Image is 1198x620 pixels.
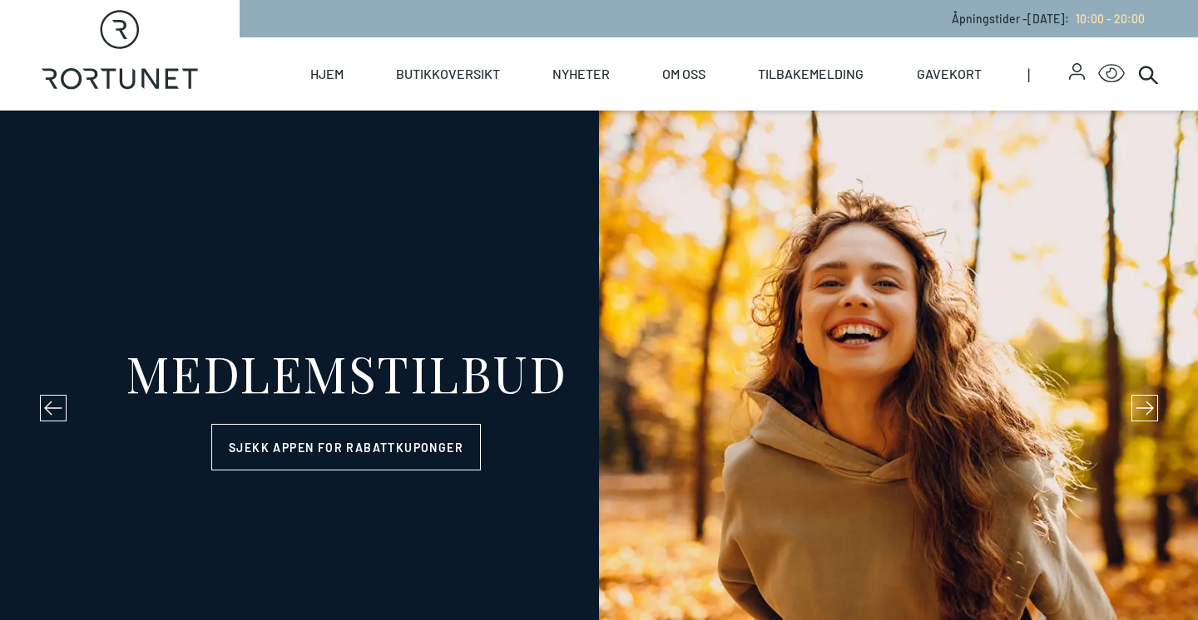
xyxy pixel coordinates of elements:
[1098,61,1125,87] button: Open Accessibility Menu
[662,37,705,111] a: Om oss
[952,10,1145,27] p: Åpningstider - [DATE] :
[126,347,567,397] div: MEDLEMSTILBUD
[1069,12,1145,26] a: 10:00 - 20:00
[1076,12,1145,26] span: 10:00 - 20:00
[1027,37,1069,111] span: |
[396,37,500,111] a: Butikkoversikt
[310,37,344,111] a: Hjem
[917,37,982,111] a: Gavekort
[758,37,864,111] a: Tilbakemelding
[211,424,481,470] a: Sjekk appen for rabattkuponger
[552,37,610,111] a: Nyheter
